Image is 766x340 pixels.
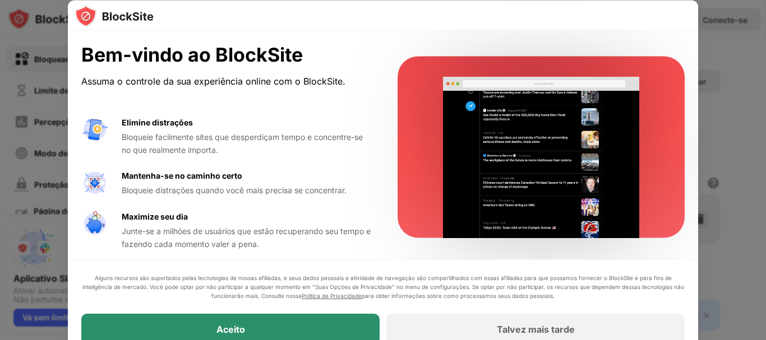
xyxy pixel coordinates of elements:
font: Junte-se a milhões de usuários que estão recuperando seu tempo e fazendo cada momento valer a pena. [122,226,371,248]
img: value-focus.svg [81,170,108,197]
font: Elimine distrações [122,117,193,127]
font: Alguns recursos são suportados pelas tecnologias de nossas afiliadas, e seus dados pessoais e ati... [82,274,684,299]
img: logo-blocksite.svg [75,4,154,27]
font: Maximize seu dia [122,211,188,221]
a: Política de Privacidade [302,292,362,299]
font: Bloqueie facilmente sites que desperdiçam tempo e concentre-se no que realmente importa. [122,132,363,154]
img: value-avoid-distractions.svg [81,116,108,143]
font: Talvez mais tarde [497,324,575,335]
font: para obter informações sobre como processamos seus dados pessoais. [362,292,555,299]
font: Mantenha-se no caminho certo [122,171,242,180]
font: Bloqueie distrações quando você mais precisa se concentrar. [122,185,347,195]
font: Bem-vindo ao BlockSite [81,43,303,66]
font: Assuma o controle da sua experiência online com o BlockSite. [81,76,345,87]
img: value-safe-time.svg [81,210,108,237]
font: Aceito [216,324,245,335]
